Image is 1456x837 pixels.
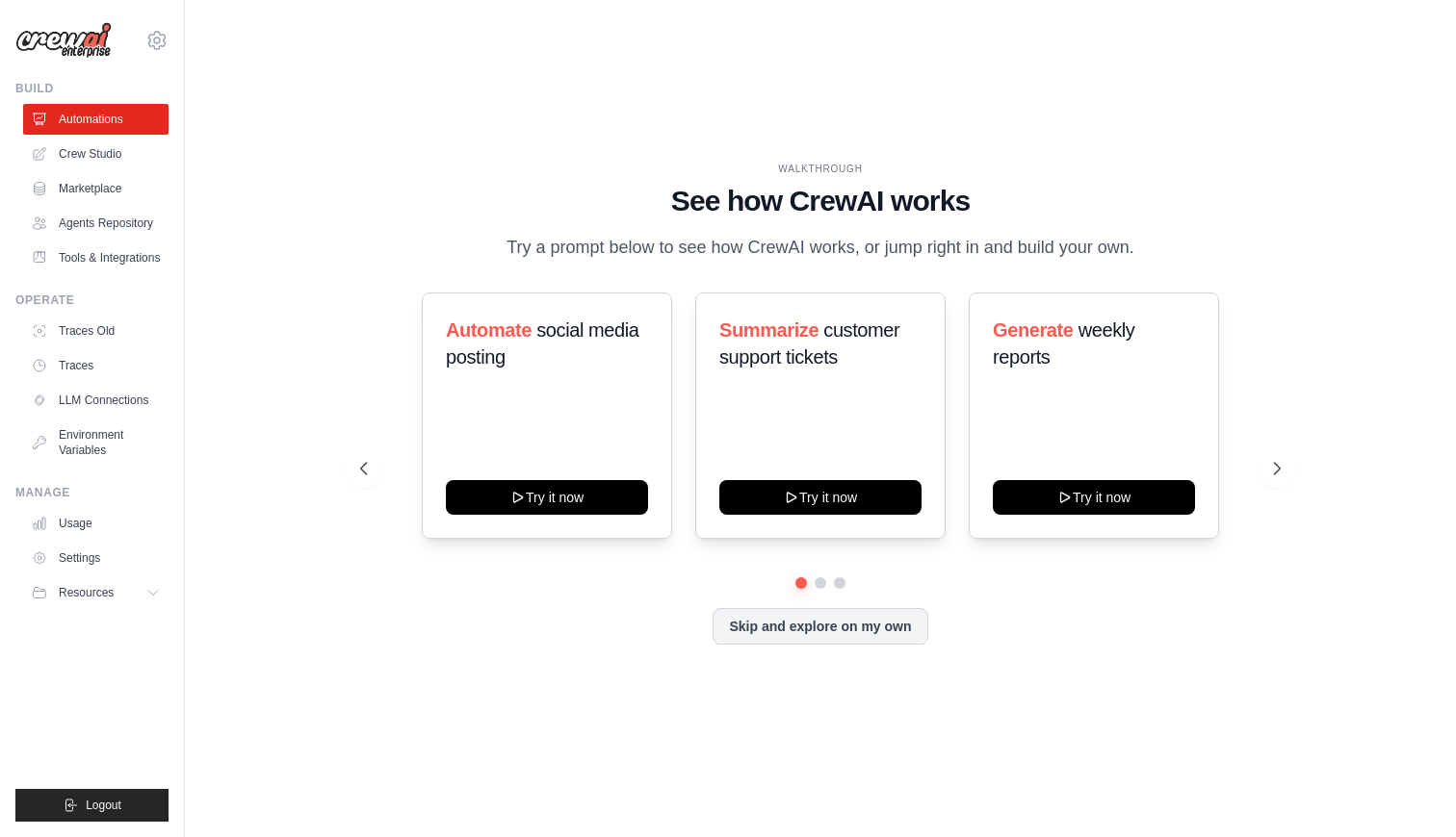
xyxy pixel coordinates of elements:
a: Usage [23,508,169,539]
a: Tools & Integrations [23,242,169,273]
a: Traces Old [23,316,169,346]
iframe: Chat Widget [1360,745,1456,837]
span: Logout [86,798,121,813]
a: Crew Studio [23,139,169,169]
span: customer support tickets [719,319,899,368]
a: LLM Connections [23,385,169,416]
a: Agents Repository [23,208,169,239]
div: Manage [15,485,169,500]
div: Build [15,81,169,96]
button: Skip and explore on my own [713,608,927,645]
button: Try it now [993,480,1195,515]
span: Resources [59,585,114,600]
button: Resources [23,577,169,608]
span: Summarize [719,319,819,341]
div: Operate [15,292,169,308]
div: WALKTHROUGH [360,162,1282,176]
a: Automations [23,104,169,135]
p: Try a prompt below to see how CrewAI works, or jump right in and build your own. [497,234,1144,262]
span: Automate [446,319,532,341]
img: Logo [15,22,112,59]
h1: See how CrewAI works [360,184,1282,218]
button: Logout [15,789,169,822]
button: Try it now [719,480,922,515]
a: Environment Variables [23,419,169,466]
span: Generate [993,319,1074,341]
button: Try it now [446,480,648,515]
span: social media posting [446,319,639,368]
a: Traces [23,350,169,381]
a: Settings [23,543,169,573]
a: Marketplace [23,173,169,204]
